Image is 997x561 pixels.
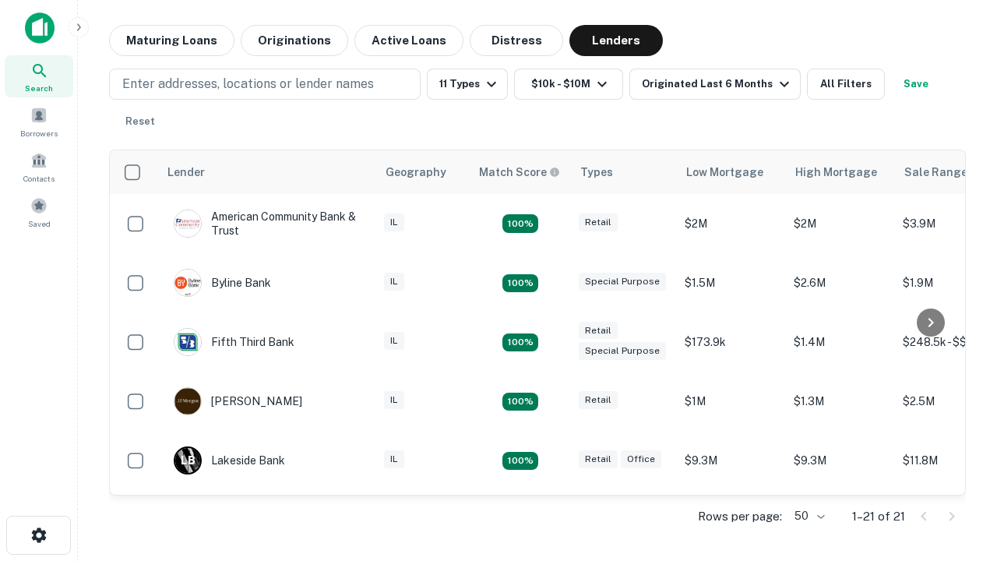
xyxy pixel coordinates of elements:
span: Search [25,82,53,94]
td: $1.5M [677,490,786,549]
button: Lenders [569,25,663,56]
td: $2M [677,194,786,253]
div: Retail [579,391,618,409]
button: Originated Last 6 Months [629,69,801,100]
td: $173.9k [677,312,786,372]
div: Retail [579,450,618,468]
a: Search [5,55,73,97]
div: Sale Range [904,163,967,182]
div: Matching Properties: 2, hasApolloMatch: undefined [502,214,538,233]
div: Retail [579,213,618,231]
div: Fifth Third Bank [174,328,294,356]
button: All Filters [807,69,885,100]
p: Enter addresses, locations or lender names [122,75,374,93]
button: Distress [470,25,563,56]
img: capitalize-icon.png [25,12,55,44]
th: Geography [376,150,470,194]
button: Save your search to get updates of matches that match your search criteria. [891,69,941,100]
button: $10k - $10M [514,69,623,100]
td: $1.4M [786,312,895,372]
button: 11 Types [427,69,508,100]
td: $9.3M [677,431,786,490]
iframe: Chat Widget [919,386,997,461]
div: High Mortgage [795,163,877,182]
div: Originated Last 6 Months [642,75,794,93]
div: [PERSON_NAME] [174,387,302,415]
div: Special Purpose [579,342,666,360]
div: Retail [579,322,618,340]
img: picture [174,388,201,415]
span: Borrowers [20,127,58,139]
th: Lender [158,150,376,194]
div: Types [580,163,613,182]
td: $1.5M [677,253,786,312]
div: IL [384,273,404,291]
p: L B [181,453,195,469]
div: Byline Bank [174,269,271,297]
div: Matching Properties: 3, hasApolloMatch: undefined [502,452,538,471]
button: Enter addresses, locations or lender names [109,69,421,100]
div: Matching Properties: 2, hasApolloMatch: undefined [502,393,538,411]
div: Capitalize uses an advanced AI algorithm to match your search with the best lender. The match sco... [479,164,560,181]
a: Contacts [5,146,73,188]
h6: Match Score [479,164,557,181]
td: $2.6M [786,253,895,312]
th: Types [571,150,677,194]
div: Low Mortgage [686,163,763,182]
a: Borrowers [5,101,73,143]
span: Saved [28,217,51,230]
td: $9.3M [786,431,895,490]
div: Matching Properties: 2, hasApolloMatch: undefined [502,333,538,352]
div: IL [384,213,404,231]
div: IL [384,332,404,350]
div: Office [621,450,661,468]
div: IL [384,450,404,468]
img: picture [174,329,201,355]
div: Matching Properties: 3, hasApolloMatch: undefined [502,274,538,293]
td: $2M [786,194,895,253]
th: Capitalize uses an advanced AI algorithm to match your search with the best lender. The match sco... [470,150,571,194]
div: 50 [788,505,827,527]
div: Geography [386,163,446,182]
span: Contacts [23,172,55,185]
a: Saved [5,191,73,233]
button: Active Loans [354,25,463,56]
button: Originations [241,25,348,56]
img: picture [174,210,201,237]
p: Rows per page: [698,507,782,526]
td: $1.3M [786,372,895,431]
div: Lakeside Bank [174,446,285,475]
td: $1M [677,372,786,431]
button: Reset [115,106,165,137]
p: 1–21 of 21 [852,507,905,526]
td: $5.4M [786,490,895,549]
div: IL [384,391,404,409]
th: Low Mortgage [677,150,786,194]
img: picture [174,270,201,296]
div: Special Purpose [579,273,666,291]
div: American Community Bank & Trust [174,210,361,238]
button: Maturing Loans [109,25,234,56]
th: High Mortgage [786,150,895,194]
div: Lender [167,163,205,182]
